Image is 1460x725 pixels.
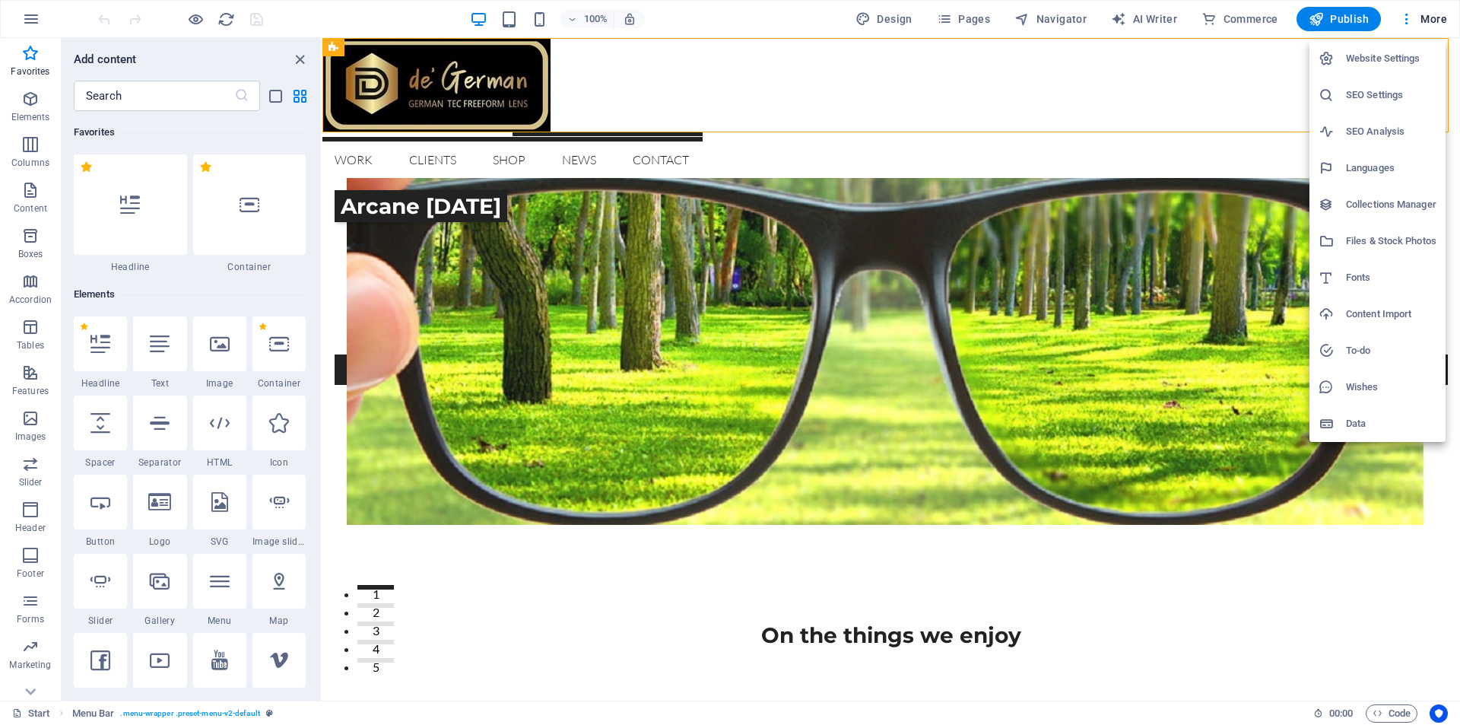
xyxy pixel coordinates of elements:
[35,602,71,606] button: 4
[35,583,71,588] button: 3
[1346,305,1436,323] h6: Content Import
[1346,122,1436,141] h6: SEO Analysis
[1346,378,1436,396] h6: Wishes
[35,620,71,625] button: 5
[1346,196,1436,214] h6: Collections Manager
[1346,86,1436,104] h6: SEO Settings
[1346,415,1436,433] h6: Data
[1346,232,1436,250] h6: Files & Stock Photos
[1346,159,1436,177] h6: Languages
[1346,49,1436,68] h6: Website Settings
[1346,269,1436,287] h6: Fonts
[1346,342,1436,360] h6: To-do
[35,565,71,570] button: 2
[24,140,1102,487] div: 1/5
[35,547,71,552] button: 1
